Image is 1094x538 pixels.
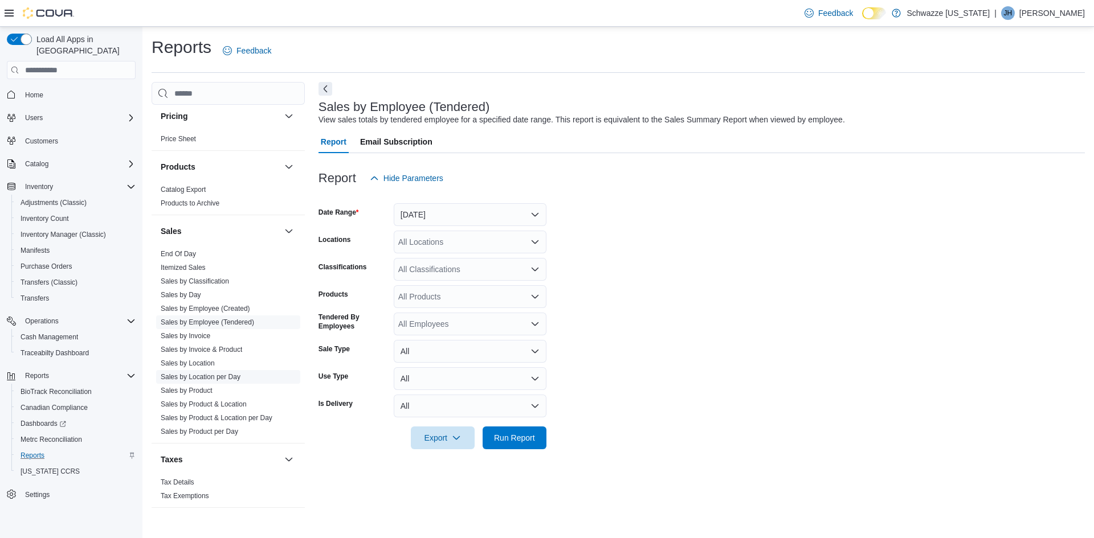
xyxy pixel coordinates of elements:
[16,276,136,289] span: Transfers (Classic)
[21,246,50,255] span: Manifests
[394,203,546,226] button: [DATE]
[21,157,53,171] button: Catalog
[319,344,350,354] label: Sale Type
[161,492,209,500] a: Tax Exemptions
[161,110,280,122] button: Pricing
[16,244,54,257] a: Manifests
[16,401,136,414] span: Canadian Compliance
[161,225,182,237] h3: Sales
[818,7,853,19] span: Feedback
[11,274,140,290] button: Transfers (Classic)
[16,346,93,360] a: Traceabilty Dashboard
[21,467,80,476] span: [US_STATE] CCRS
[25,91,43,100] span: Home
[11,447,140,463] button: Reports
[161,185,206,194] span: Catalog Export
[161,413,272,422] span: Sales by Product & Location per Day
[161,186,206,194] a: Catalog Export
[319,82,332,96] button: Next
[21,451,44,460] span: Reports
[23,7,74,19] img: Cova
[530,265,540,274] button: Open list of options
[418,426,468,449] span: Export
[282,160,296,174] button: Products
[161,199,219,208] span: Products to Archive
[21,180,136,194] span: Inventory
[21,157,136,171] span: Catalog
[161,135,196,143] a: Price Sheet
[282,453,296,466] button: Taxes
[16,465,136,478] span: Washington CCRS
[161,318,254,326] a: Sales by Employee (Tendered)
[16,433,136,446] span: Metrc Reconciliation
[907,6,990,20] p: Schwazze [US_STATE]
[161,427,238,436] span: Sales by Product per Day
[483,426,546,449] button: Run Report
[11,345,140,361] button: Traceabilty Dashboard
[394,395,546,417] button: All
[16,417,71,430] a: Dashboards
[161,161,195,173] h3: Products
[161,359,215,367] a: Sales by Location
[25,371,49,380] span: Reports
[25,113,43,122] span: Users
[16,465,84,478] a: [US_STATE] CCRS
[319,171,356,185] h3: Report
[16,449,136,462] span: Reports
[411,426,475,449] button: Export
[152,132,305,150] div: Pricing
[21,348,89,358] span: Traceabilty Dashboard
[21,88,48,102] a: Home
[161,454,280,465] button: Taxes
[7,81,136,532] nav: Complex example
[16,385,136,399] span: BioTrack Reconciliation
[161,264,206,272] a: Itemized Sales
[16,196,91,210] a: Adjustments (Classic)
[16,212,74,225] a: Inventory Count
[16,228,136,241] span: Inventory Manager (Classic)
[161,331,210,340] span: Sales by Invoice
[1004,6,1013,20] span: JH
[161,290,201,299] span: Sales by Day
[21,180,58,194] button: Inventory
[16,330,83,344] a: Cash Management
[16,330,136,344] span: Cash Management
[161,359,215,368] span: Sales by Location
[21,87,136,101] span: Home
[161,414,272,422] a: Sales by Product & Location per Day
[530,319,540,328] button: Open list of options
[161,291,201,299] a: Sales by Day
[800,2,858,24] a: Feedback
[161,318,254,327] span: Sales by Employee (Tendered)
[21,435,82,444] span: Metrc Reconciliation
[282,224,296,238] button: Sales
[319,313,389,331] label: Tendered By Employees
[161,373,240,381] a: Sales by Location per Day
[16,260,77,273] a: Purchase Orders
[494,432,535,443] span: Run Report
[11,290,140,306] button: Transfers
[21,487,136,502] span: Settings
[394,340,546,363] button: All
[319,399,353,408] label: Is Delivery
[152,36,211,59] h1: Reports
[16,244,136,257] span: Manifests
[319,100,490,114] h3: Sales by Employee (Tendered)
[25,137,58,146] span: Customers
[11,243,140,258] button: Manifests
[383,173,443,184] span: Hide Parameters
[319,235,351,244] label: Locations
[161,454,183,465] h3: Taxes
[161,161,280,173] button: Products
[2,313,140,329] button: Operations
[161,277,229,285] a: Sales by Classification
[11,211,140,227] button: Inventory Count
[21,314,136,328] span: Operations
[21,387,92,396] span: BioTrack Reconciliation
[2,156,140,172] button: Catalog
[319,372,348,381] label: Use Type
[16,196,136,210] span: Adjustments (Classic)
[319,290,348,299] label: Products
[21,214,69,223] span: Inventory Count
[21,262,72,271] span: Purchase Orders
